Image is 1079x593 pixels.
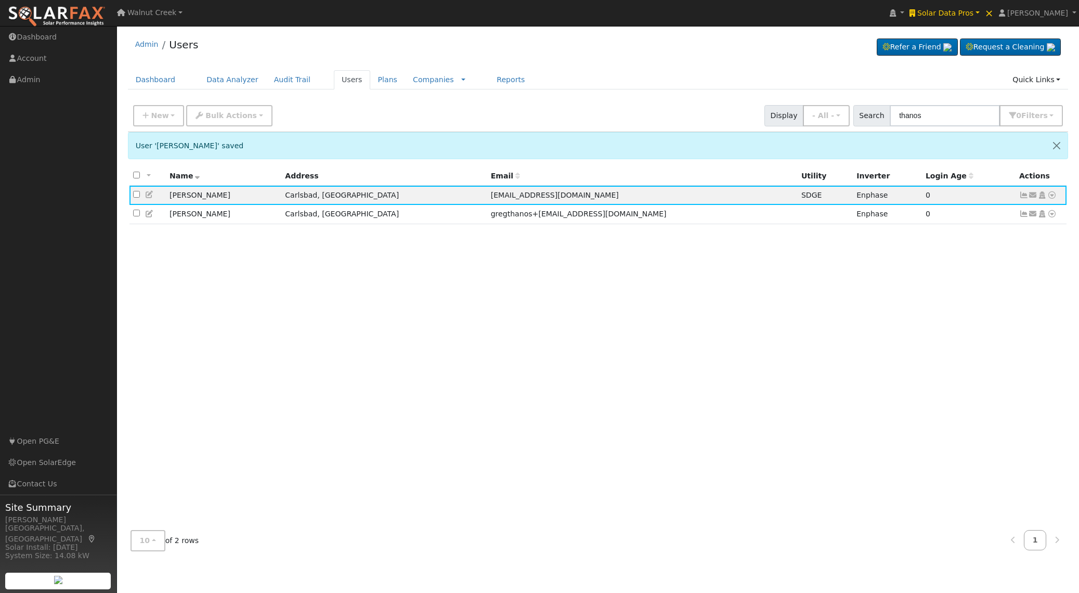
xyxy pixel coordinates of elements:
[281,186,487,205] td: Carlsbad, [GEOGRAPHIC_DATA]
[1047,190,1057,201] a: Other actions
[1043,111,1047,120] span: s
[764,105,803,126] span: Display
[133,105,185,126] button: New
[5,550,111,561] div: System Size: 14.08 kW
[136,141,244,150] span: User '[PERSON_NAME]' saved
[145,210,154,218] a: Edit User
[1007,9,1068,17] span: [PERSON_NAME]
[853,105,890,126] span: Search
[1047,43,1055,51] img: retrieve
[334,70,370,89] a: Users
[131,530,165,551] button: 10
[1029,190,1038,201] a: gregthanos@yahoo.com
[151,111,168,120] span: New
[803,105,850,126] button: - All -
[926,172,973,180] span: Days since last login
[166,205,281,224] td: [PERSON_NAME]
[281,205,487,224] td: Carlsbad, [GEOGRAPHIC_DATA]
[960,38,1061,56] a: Request a Cleaning
[199,70,266,89] a: Data Analyzer
[5,514,111,525] div: [PERSON_NAME]
[1046,133,1068,158] button: Close
[926,210,930,218] span: 08/21/2025 8:04:03 AM
[205,111,257,120] span: Bulk Actions
[926,191,930,199] span: 08/21/2025 9:00:20 AM
[166,186,281,205] td: [PERSON_NAME]
[170,172,200,180] span: Name
[1019,171,1063,182] div: Actions
[1037,191,1047,199] a: Login As
[5,500,111,514] span: Site Summary
[856,191,888,199] span: Enphase
[801,171,849,182] div: Utility
[890,105,1000,126] input: Search
[5,542,111,553] div: Solar Install: [DATE]
[917,9,973,17] span: Solar Data Pros
[856,210,888,218] span: Enphase
[145,190,154,199] a: Edit User
[169,38,198,51] a: Users
[491,172,520,180] span: Email
[285,171,483,182] div: Address
[1019,210,1029,218] a: Show Graph
[985,7,994,19] span: ×
[370,70,405,89] a: Plans
[801,191,822,199] span: (Deck)
[140,536,150,545] span: 10
[1021,111,1048,120] span: Filter
[1005,70,1068,89] a: Quick Links
[1029,209,1038,220] a: gregthanos+altacct@yahoo.com
[186,105,272,126] button: Bulk Actions
[5,523,111,545] div: [GEOGRAPHIC_DATA], [GEOGRAPHIC_DATA]
[1037,210,1047,218] a: Login As
[413,75,454,84] a: Companies
[856,171,918,182] div: Inverter
[135,40,159,48] a: Admin
[1047,209,1057,220] a: Other actions
[877,38,958,56] a: Refer a Friend
[266,70,318,89] a: Audit Trail
[1019,191,1029,199] a: Show Graph
[999,105,1063,126] button: 0Filters
[127,8,176,17] span: Walnut Creek
[489,70,532,89] a: Reports
[131,530,199,551] span: of 2 rows
[1024,530,1047,550] a: 1
[491,210,667,218] span: gregthanos+[EMAIL_ADDRESS][DOMAIN_NAME]
[87,535,97,543] a: Map
[128,70,184,89] a: Dashboard
[54,576,62,584] img: retrieve
[491,191,619,199] span: [EMAIL_ADDRESS][DOMAIN_NAME]
[943,43,952,51] img: retrieve
[8,6,106,28] img: SolarFax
